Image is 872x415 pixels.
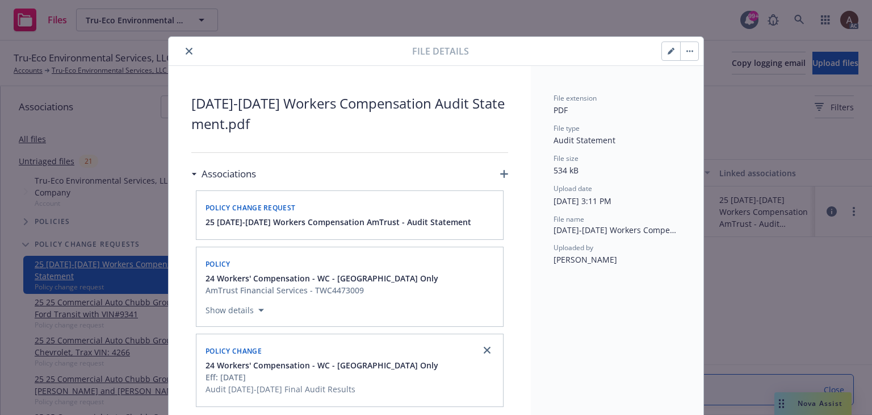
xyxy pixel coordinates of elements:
[554,123,580,133] span: File type
[206,383,438,395] div: Audit [DATE]-[DATE] Final Audit Results
[480,343,494,357] a: close
[554,243,593,252] span: Uploaded by
[206,272,438,284] button: 24 Workers' Compensation - WC - [GEOGRAPHIC_DATA] Only
[554,224,681,236] span: [DATE]-[DATE] Workers Compensation Audit Statement.pdf
[554,214,584,224] span: File name
[206,371,438,383] div: Eff: [DATE]
[206,346,262,356] span: Policy change
[206,259,230,269] span: Policy
[554,184,592,193] span: Upload date
[554,93,597,103] span: File extension
[206,284,438,296] div: AmTrust Financial Services - TWC4473009
[206,359,438,371] button: 24 Workers' Compensation - WC - [GEOGRAPHIC_DATA] Only
[201,304,269,317] button: Show details
[554,196,611,206] span: [DATE] 3:11 PM
[554,135,615,146] span: Audit Statement
[202,167,256,181] h3: Associations
[191,93,508,134] span: [DATE]-[DATE] Workers Compensation Audit Statement.pdf
[554,165,578,176] span: 534 kB
[206,203,295,213] span: Policy change request
[554,153,578,163] span: File size
[206,216,471,228] button: 25 [DATE]-[DATE] Workers Compensation AmTrust - Audit Statement
[554,254,617,265] span: [PERSON_NAME]
[554,105,568,115] span: PDF
[182,44,196,58] button: close
[191,167,256,181] div: Associations
[412,44,469,58] span: File details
